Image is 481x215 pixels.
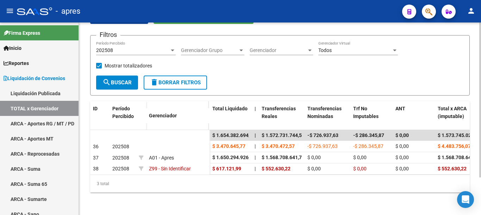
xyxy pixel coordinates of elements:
span: | [255,143,256,149]
span: $ 1.568.708.641,72 [262,155,305,160]
span: $ 617.121,99 [212,166,241,171]
span: $ 0,00 [395,166,409,171]
span: Período Percibido [112,106,134,119]
span: Gerenciador [250,47,307,53]
span: $ 552.630,22 [262,166,291,171]
span: -$ 726.937,63 [307,143,338,149]
datatable-header-cell: Período Percibido [110,101,136,131]
span: 36 [93,144,99,149]
div: 3 total [90,175,470,193]
span: | [255,155,256,160]
span: Inicio [4,44,21,52]
span: $ 1.573.745.028,01 [438,132,481,138]
span: $ 3.470.472,57 [262,143,295,149]
span: 202508 [112,144,129,149]
span: $ 552.630,22 [438,166,467,171]
span: Z99 - Sin Identificar [149,166,191,171]
span: | [255,166,256,171]
span: $ 1.654.382.694,05 [212,132,255,138]
span: - apres [56,4,80,19]
span: 202508 [112,166,129,171]
span: -$ 286.345,87 [353,143,383,149]
mat-icon: search [102,78,111,86]
span: Transferencias Reales [262,106,296,119]
datatable-header-cell: Transferencias Nominadas [305,101,350,132]
button: Borrar Filtros [144,76,207,90]
span: 202508 [96,47,113,53]
span: 37 [93,155,99,161]
span: $ 0,00 [307,166,321,171]
datatable-header-cell: | [252,101,259,132]
datatable-header-cell: Gerenciador [146,108,210,123]
datatable-header-cell: Transferencias Reales [259,101,305,132]
span: -$ 726.937,63 [307,132,338,138]
span: ID [93,106,98,111]
h3: Filtros [96,30,120,40]
span: Trf No Imputables [353,106,379,119]
span: Liquidación de Convenios [4,74,65,82]
span: Borrar Filtros [150,79,201,86]
mat-icon: menu [6,7,14,15]
span: $ 0,00 [353,155,367,160]
datatable-header-cell: ANT [393,101,435,132]
span: $ 1.650.294.926,29 [212,155,255,160]
span: Transferencias Nominadas [307,106,342,119]
datatable-header-cell: Total Liquidado [210,101,252,132]
span: Reportes [4,59,29,67]
span: $ 0,00 [307,155,321,160]
span: Gerenciador Grupo [181,47,238,53]
span: $ 4.483.756,07 [438,143,471,149]
span: Buscar [102,79,132,86]
span: $ 0,00 [395,132,409,138]
span: $ 0,00 [353,166,367,171]
span: $ 1.568.708.641,72 [438,155,481,160]
span: Firma Express [4,29,40,37]
span: | [255,106,256,111]
span: 38 [93,166,99,171]
span: $ 3.470.645,77 [212,143,245,149]
div: Open Intercom Messenger [457,191,474,208]
span: Todos [318,47,332,53]
span: A01 - Apres [149,155,174,161]
button: Buscar [96,76,138,90]
span: $ 0,00 [395,155,409,160]
datatable-header-cell: ID [90,101,110,131]
mat-icon: person [467,7,475,15]
span: Total x ARCA (imputable) [438,106,467,119]
span: -$ 286.345,87 [353,132,384,138]
span: Mostrar totalizadores [105,61,152,70]
span: ANT [395,106,405,111]
mat-icon: delete [150,78,158,86]
datatable-header-cell: Trf No Imputables [350,101,393,132]
span: $ 0,00 [395,143,409,149]
span: 202508 [112,155,129,161]
span: Gerenciador [149,113,177,118]
span: | [255,132,256,138]
span: Total Liquidado [212,106,248,111]
datatable-header-cell: Total x ARCA (imputable) [435,101,481,132]
span: $ 1.572.731.744,51 [262,132,305,138]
